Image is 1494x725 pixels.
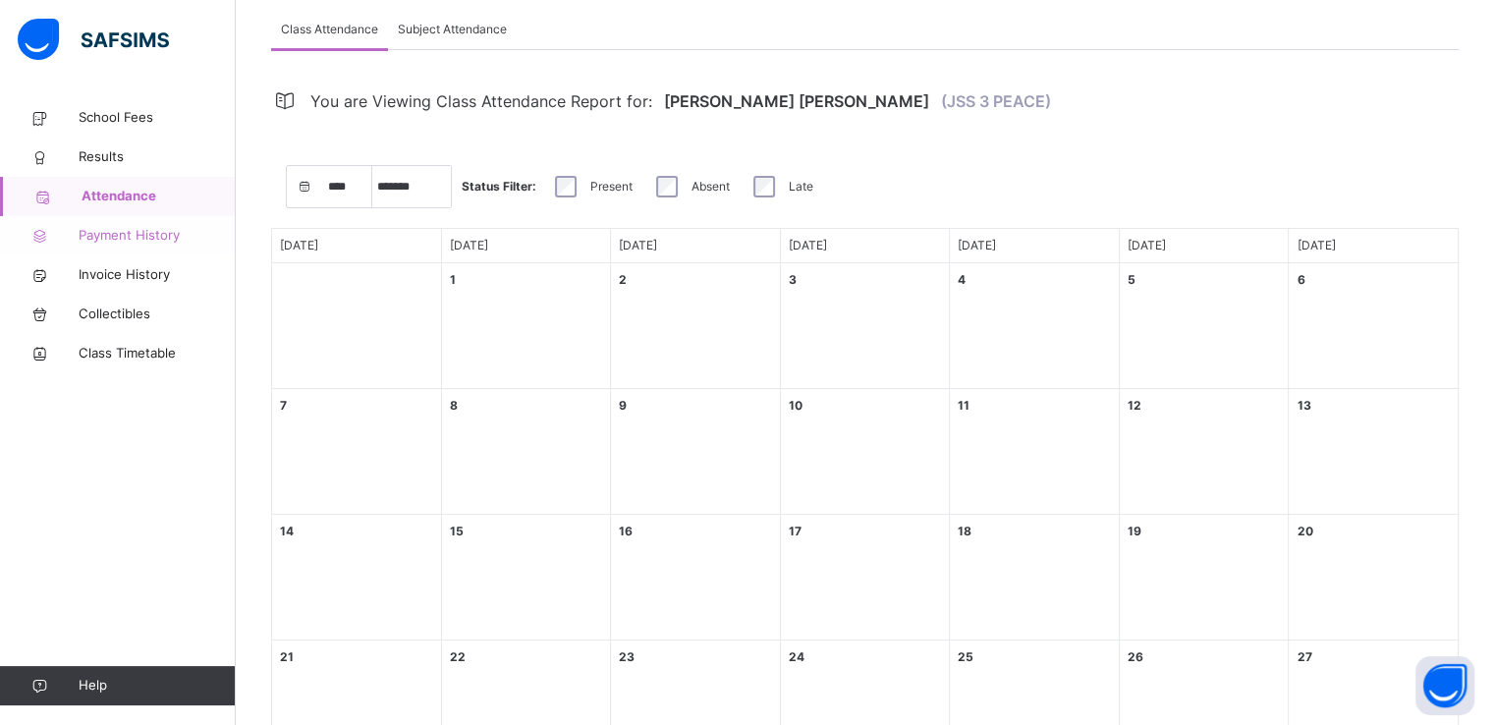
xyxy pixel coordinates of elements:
span: Invoice History [79,265,236,285]
div: 9 [619,397,627,415]
span: (JSS 3 PEACE) [941,80,1051,123]
div: Day of Week [950,229,1120,263]
span: Attendance [82,187,236,206]
div: Events for day 15 [442,515,612,641]
div: 26 [1128,648,1143,666]
label: Present [590,178,633,195]
div: 5 [1128,271,1135,289]
div: 22 [450,648,466,666]
div: 27 [1297,648,1311,666]
div: 14 [280,523,294,540]
div: Events for day 12 [1120,389,1290,515]
div: Events for day 19 [1120,515,1290,641]
div: Events for day 10 [781,389,951,515]
div: 2 [619,271,627,289]
div: Events for day 11 [950,389,1120,515]
div: 12 [1128,397,1141,415]
div: Day of Week [1289,229,1459,263]
div: Events for day 3 [781,263,951,389]
div: 13 [1297,397,1310,415]
div: Events for day 7 [272,389,442,515]
div: Events for day 5 [1120,263,1290,389]
span: Class Timetable [79,344,236,363]
img: safsims [18,19,169,60]
div: 24 [789,648,804,666]
div: Events for day 2 [611,263,781,389]
div: Events for day 18 [950,515,1120,641]
span: Collectibles [79,305,236,324]
div: 21 [280,648,294,666]
div: Events for day 9 [611,389,781,515]
div: 19 [1128,523,1141,540]
div: 4 [958,271,966,289]
span: Help [79,676,235,696]
label: Absent [692,178,730,195]
div: 10 [789,397,802,415]
div: Events for day 1 [442,263,612,389]
div: 15 [450,523,464,540]
div: Empty Day [272,263,442,389]
div: Day of Week [442,229,612,263]
button: Open asap [1415,656,1474,715]
div: 7 [280,397,287,415]
span: Status Filter: [462,178,536,195]
span: Payment History [79,226,236,246]
span: Class Attendance [281,21,378,38]
div: Events for day 6 [1289,263,1459,389]
div: 25 [958,648,973,666]
span: Results [79,147,236,167]
div: Day of Week [781,229,951,263]
span: School Fees [79,108,236,128]
label: Late [789,178,813,195]
div: Events for day 16 [611,515,781,641]
div: Events for day 20 [1289,515,1459,641]
div: Day of Week [272,229,442,263]
span: [PERSON_NAME] [PERSON_NAME] [664,80,929,123]
div: Day of Week [611,229,781,263]
div: 11 [958,397,969,415]
div: 3 [789,271,797,289]
div: 6 [1297,271,1304,289]
div: Events for day 8 [442,389,612,515]
div: 17 [789,523,802,540]
div: 16 [619,523,633,540]
div: Events for day 13 [1289,389,1459,515]
div: Day of Week [1120,229,1290,263]
div: 20 [1297,523,1312,540]
div: Events for day 4 [950,263,1120,389]
div: 1 [450,271,456,289]
div: Events for day 17 [781,515,951,641]
div: 23 [619,648,635,666]
span: You are Viewing Class Attendance Report for: [310,80,652,123]
div: Events for day 14 [272,515,442,641]
div: 8 [450,397,458,415]
span: Subject Attendance [398,21,507,38]
div: 18 [958,523,971,540]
